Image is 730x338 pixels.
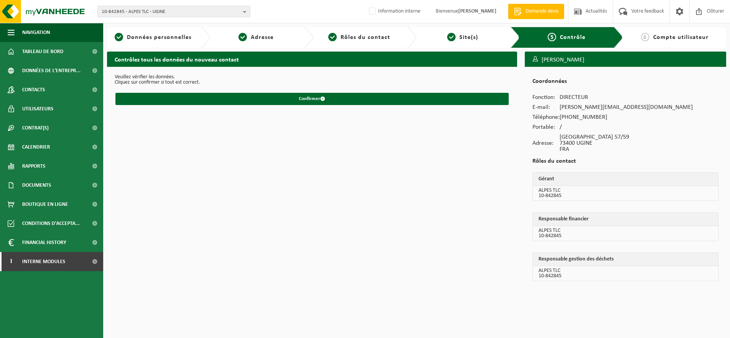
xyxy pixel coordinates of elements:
[447,33,456,41] span: 4
[22,157,45,176] span: Rapports
[532,112,560,122] td: Téléphone:
[420,33,505,42] a: 4Site(s)
[22,42,63,61] span: Tableau de bord
[525,52,726,68] h3: [PERSON_NAME]
[367,6,420,17] label: Information interne
[532,158,719,168] h2: Rôles du contact
[560,112,693,122] td: [PHONE_NUMBER]
[641,33,649,41] span: 6
[22,176,51,195] span: Documents
[22,118,49,137] span: Contrat(s)
[115,80,509,85] p: Cliquez sur confirmer si tout est correct.
[22,99,54,118] span: Utilisateurs
[508,4,564,19] a: Demande devis
[22,137,50,157] span: Calendrier
[533,186,718,201] td: ALPES TLC 10-842845
[22,252,65,271] span: Interne modules
[560,34,586,40] span: Contrôle
[532,132,560,154] td: Adresse:
[22,233,66,252] span: Financial History
[107,52,517,66] h2: Contrôlez tous les données du nouveau contact
[22,214,80,233] span: Conditions d'accepta...
[533,226,718,241] td: ALPES TLC 10-842845
[533,173,718,186] th: Gérant
[22,61,81,80] span: Données de l'entrepr...
[102,6,240,18] span: 10-842845 - ALPES TLC - UGINE
[532,102,560,112] td: E-mail:
[97,6,250,17] button: 10-842845 - ALPES TLC - UGINE
[115,93,509,105] button: Confirmer
[22,23,50,42] span: Navigation
[8,252,15,271] span: I
[214,33,298,42] a: 2Adresse
[560,92,693,102] td: DIRECTEUR
[532,78,719,89] h2: Coordonnées
[560,132,693,154] td: [GEOGRAPHIC_DATA] 57/59 73400 UGINE FRA
[560,102,693,112] td: [PERSON_NAME][EMAIL_ADDRESS][DOMAIN_NAME]
[548,33,556,41] span: 5
[251,34,274,40] span: Adresse
[341,34,390,40] span: Rôles du contact
[22,195,68,214] span: Boutique en ligne
[533,266,718,281] td: ALPES TLC 10-842845
[533,253,718,266] th: Responsable gestion des déchets
[111,33,195,42] a: 1Données personnelles
[238,33,247,41] span: 2
[328,33,337,41] span: 3
[127,34,191,40] span: Données personnelles
[532,92,560,102] td: Fonction:
[115,33,123,41] span: 1
[653,34,709,40] span: Compte utilisateur
[459,34,478,40] span: Site(s)
[560,122,693,132] td: /
[22,80,45,99] span: Contacts
[524,8,560,15] span: Demande devis
[115,74,509,80] p: Veuillez vérifier les données.
[458,8,496,14] strong: [PERSON_NAME]
[532,122,560,132] td: Portable:
[533,213,718,226] th: Responsable financier
[317,33,401,42] a: 3Rôles du contact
